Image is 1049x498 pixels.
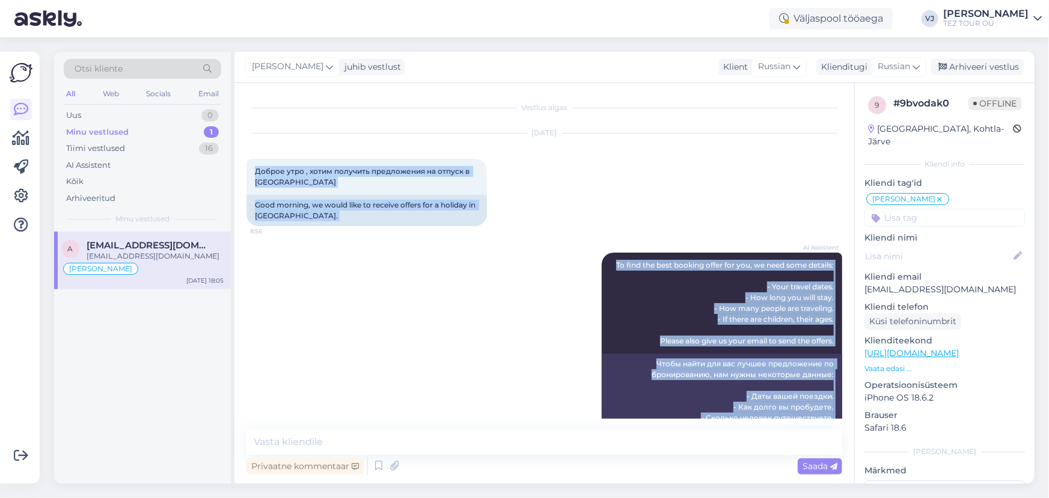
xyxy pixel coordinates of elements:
span: Russian [878,60,910,73]
div: Чтобы найти для вас лучшее предложение по бронированию, нам нужны некоторые данные: - Даты вашей ... [602,354,842,472]
span: [PERSON_NAME] [69,265,132,272]
div: Arhiveeri vestlus [931,59,1024,75]
div: [GEOGRAPHIC_DATA], Kohtla-Järve [868,123,1013,148]
span: a [68,244,73,253]
span: [PERSON_NAME] [252,60,323,73]
div: Privaatne kommentaar [246,458,364,475]
div: Web [100,86,121,102]
span: AI Assistent [794,243,839,252]
div: Arhiveeritud [66,192,115,204]
div: Uus [66,109,81,121]
div: Good morning, we would like to receive offers for a holiday in [GEOGRAPHIC_DATA]. [246,195,487,226]
span: 8:56 [250,227,295,236]
p: Kliendi email [864,271,1025,283]
p: Klienditeekond [864,334,1025,347]
p: Märkmed [864,464,1025,477]
div: Socials [144,86,173,102]
div: Email [196,86,221,102]
p: Kliendi telefon [864,301,1025,313]
div: 16 [199,143,219,155]
span: 9 [875,100,879,109]
p: Brauser [864,409,1025,422]
div: # 9bvodak0 [893,96,968,111]
p: [EMAIL_ADDRESS][DOMAIN_NAME] [864,283,1025,296]
div: AI Assistent [66,159,111,171]
div: Kliendi info [864,159,1025,170]
p: Kliendi tag'id [864,177,1025,189]
span: Minu vestlused [115,214,170,224]
div: juhib vestlust [340,61,401,73]
div: Klienditugi [816,61,867,73]
div: Küsi telefoninumbrit [864,313,961,330]
span: Saada [803,461,837,472]
a: [URL][DOMAIN_NAME] [864,348,959,358]
span: annatsoi@hotmail.com [87,240,212,251]
div: [PERSON_NAME] [943,9,1029,19]
div: Klient [718,61,748,73]
img: Askly Logo [10,61,32,84]
span: To find the best booking offer for you, we need some details: - Your travel dates. - How long you... [616,260,834,345]
div: Kõik [66,176,84,188]
p: Vaata edasi ... [864,363,1025,374]
span: Offline [968,97,1021,110]
p: Kliendi nimi [864,232,1025,244]
div: [EMAIL_ADDRESS][DOMAIN_NAME] [87,251,224,262]
div: 0 [201,109,219,121]
p: Safari 18.6 [864,422,1025,434]
span: Доброе утро , хотим получить предложения на отпуск в [GEOGRAPHIC_DATA] [255,167,471,186]
div: [DATE] [246,128,842,138]
div: Vestlus algas [246,102,842,113]
div: Väljaspool tööaega [769,8,893,29]
div: TEZ TOUR OÜ [943,19,1029,28]
div: Tiimi vestlused [66,143,125,155]
div: Minu vestlused [66,126,129,138]
div: [PERSON_NAME] [864,446,1025,457]
span: Otsi kliente [75,63,123,75]
span: Russian [758,60,791,73]
p: Operatsioonisüsteem [864,379,1025,392]
a: [PERSON_NAME]TEZ TOUR OÜ [943,9,1042,28]
span: [PERSON_NAME] [872,195,935,203]
div: 1 [204,126,219,138]
div: [DATE] 18:05 [186,276,224,285]
div: All [64,86,78,102]
div: VJ [922,10,938,27]
input: Lisa tag [864,209,1025,227]
input: Lisa nimi [865,250,1011,263]
p: iPhone OS 18.6.2 [864,392,1025,404]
